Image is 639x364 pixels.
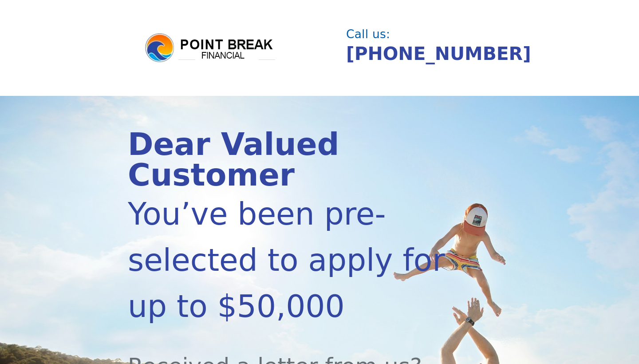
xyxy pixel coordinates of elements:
[346,43,531,64] a: [PHONE_NUMBER]
[346,28,506,40] div: Call us:
[128,191,454,329] div: You’ve been pre-selected to apply for up to $50,000
[144,32,277,64] img: logo.png
[128,129,454,191] div: Dear Valued Customer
